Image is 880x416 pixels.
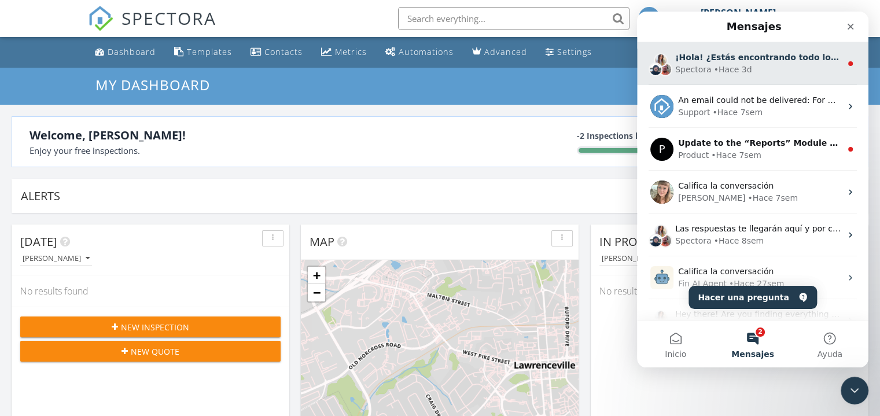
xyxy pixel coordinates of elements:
div: [PERSON_NAME] [701,7,776,19]
span: New Quote [131,345,179,358]
div: Support [41,95,73,107]
div: Templates [187,46,232,57]
span: Mensajes [94,338,137,347]
img: Hailey avatar [17,213,31,227]
div: Product [41,138,72,150]
div: • Hace 7sem [75,95,126,107]
div: Welcome, [PERSON_NAME]! [30,127,440,144]
a: SPECTORA [88,16,216,40]
button: Mensajes [77,310,154,356]
div: Spectora [38,52,74,64]
img: The Best Home Inspection Software - Spectora [88,6,113,31]
img: Austin avatar [21,222,35,236]
div: Alerts [21,188,842,204]
a: Templates [170,42,237,63]
a: Dashboard [90,42,160,63]
a: Advanced [467,42,532,63]
button: [PERSON_NAME] [599,251,671,267]
img: Profile image for Support [13,83,36,106]
span: [DATE] [20,234,57,249]
div: Contacts [264,46,303,57]
div: Enjoy your free inspections. [30,144,440,157]
button: New Quote [20,341,281,362]
button: New Inspection [20,316,281,337]
span: SPECTORA [121,6,216,30]
a: Zoom in [308,267,325,284]
iframe: Intercom live chat [841,377,868,404]
img: Ryan avatar [12,222,25,236]
div: Metrics [335,46,367,57]
a: Zoom out [308,284,325,301]
div: No results found [591,275,868,307]
div: [PERSON_NAME] [41,181,108,193]
div: • Hace 7sem [111,181,161,193]
div: • Hace 8sem [76,223,127,235]
img: Profile image for Chelsey [13,169,36,192]
div: Advanced [484,46,527,57]
span: Califica la conversación [41,255,137,264]
div: Profile image for Product [13,126,36,149]
a: Metrics [316,42,371,63]
button: Hacer una pregunta [51,274,180,297]
span: Hey there! Are you finding everything you need as you're looking around? 👀 [38,298,351,307]
div: Automations [399,46,454,57]
img: Ryan avatar [12,308,25,322]
span: Map [310,234,334,249]
div: Spectora [38,223,74,235]
a: Settings [541,42,597,63]
div: Dashboard [108,46,156,57]
img: Profile image for Fin AI Agent [13,255,36,278]
button: Ayuda [154,310,231,356]
span: In Progress [599,234,672,249]
span: My Dashboard [95,75,210,94]
input: Search everything... [398,7,629,30]
img: Hailey avatar [17,299,31,312]
span: An email could not be delivered: For more information, view Why emails don't get delivered (Suppo... [41,84,483,93]
div: • Hace 27sem [92,266,148,278]
div: -2 Inspections left in trial [577,130,717,142]
div: No results found [12,275,289,307]
a: Contacts [246,42,307,63]
span: Inicio [28,338,49,347]
iframe: Intercom live chat [637,12,868,367]
span: Las respuestas te llegarán aquí y por correo electrónico: ✉️ [EMAIL_ADDRESS][DOMAIN_NAME] El equi... [38,212,546,222]
span: New Inspection [121,321,189,333]
a: Automations (Basic) [381,42,458,63]
button: [PERSON_NAME] [20,251,92,267]
span: ¡Hola! ¿Estás encontrando todo lo que necesitas mientras miras alrededor? 👀 [38,41,396,50]
span: Ayuda [181,338,205,347]
div: Fin AI Agent [41,266,90,278]
div: • Hace 7sem [74,138,124,150]
div: [PERSON_NAME] [23,255,90,263]
div: • Hace 3d [76,52,115,64]
div: [PERSON_NAME] [602,255,669,263]
div: Settings [557,46,592,57]
span: Califica la conversación [41,170,137,179]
